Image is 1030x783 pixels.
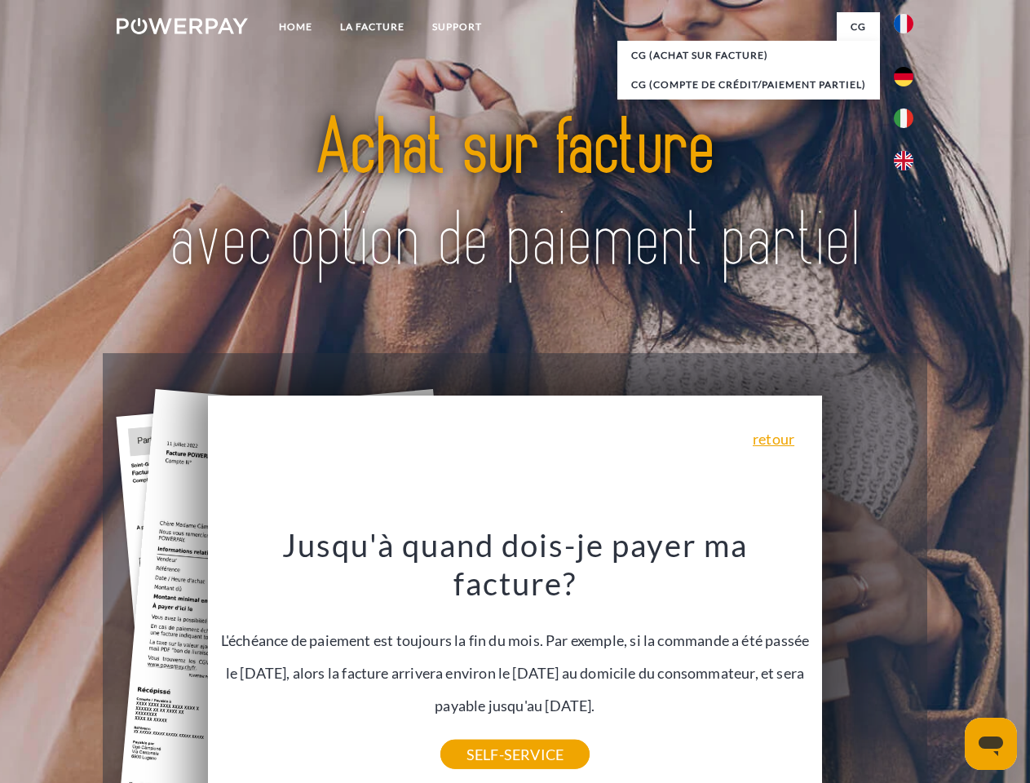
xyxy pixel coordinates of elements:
[617,70,880,100] a: CG (Compte de crédit/paiement partiel)
[965,718,1017,770] iframe: Bouton de lancement de la fenêtre de messagerie
[894,67,913,86] img: de
[117,18,248,34] img: logo-powerpay-white.svg
[218,525,813,754] div: L'échéance de paiement est toujours la fin du mois. Par exemple, si la commande a été passée le [...
[837,12,880,42] a: CG
[218,525,813,604] h3: Jusqu'à quand dois-je payer ma facture?
[753,431,794,446] a: retour
[418,12,496,42] a: Support
[265,12,326,42] a: Home
[326,12,418,42] a: LA FACTURE
[894,151,913,170] img: en
[617,41,880,70] a: CG (achat sur facture)
[894,14,913,33] img: fr
[894,108,913,128] img: it
[156,78,874,312] img: title-powerpay_fr.svg
[440,740,590,769] a: SELF-SERVICE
